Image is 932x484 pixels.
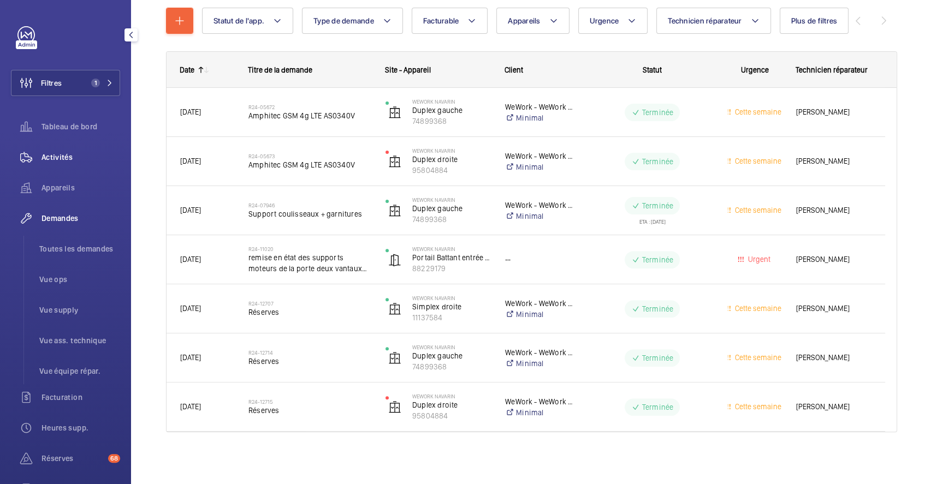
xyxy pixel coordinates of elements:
span: Cette semaine [733,353,781,362]
p: Terminée [642,107,673,118]
p: Duplex gauche [412,203,491,214]
span: Vue équipe répar. [39,366,120,377]
span: Amphitec GSM 4g LTE AS0340V [248,110,371,121]
span: [PERSON_NAME] [796,351,871,364]
p: Wework Navarin [412,295,491,301]
button: Filtres1 [11,70,120,96]
button: Statut de l'app. [202,8,293,34]
p: Portail Battant entrée Parking [412,252,491,263]
span: [PERSON_NAME] [796,204,871,217]
span: [PERSON_NAME] [796,253,871,266]
p: 95804884 [412,165,491,176]
button: Appareils [496,8,569,34]
button: Technicien réparateur [656,8,770,34]
span: Heures supp. [41,422,120,433]
img: elevator.svg [388,351,401,365]
p: Terminée [642,156,673,167]
p: Duplex droite [412,399,491,410]
span: Demandes [41,213,120,224]
span: Titre de la demande [248,65,312,74]
span: [DATE] [180,157,201,165]
span: Toutes les demandes [39,243,120,254]
p: Wework Navarin [412,393,491,399]
p: WeWork - WeWork Exploitation [505,347,577,358]
span: Appareils [508,16,540,25]
a: Minimal [505,162,577,172]
span: Cette semaine [733,402,781,411]
span: Facturable [423,16,459,25]
span: [DATE] [180,402,201,411]
a: Minimal [505,358,577,369]
p: Wework Navarin [412,344,491,350]
span: Cette semaine [733,206,781,214]
button: Plus de filtres [780,8,849,34]
p: WeWork - WeWork Exploitation [505,101,577,112]
p: 88229179 [412,263,491,274]
span: Plus de filtres [791,16,838,25]
div: -- [505,253,577,266]
img: automatic_door.svg [388,253,401,266]
p: Terminée [642,402,673,413]
span: Facturation [41,392,120,403]
span: [DATE] [180,206,201,214]
p: Terminée [642,303,673,314]
p: Wework Navarin [412,147,491,154]
span: Vue ass. technique [39,335,120,346]
h2: R24-11020 [248,246,371,252]
span: Support coulisseaux + garnitures [248,208,371,219]
span: Cette semaine [733,157,781,165]
img: elevator.svg [388,302,401,315]
p: Wework Navarin [412,246,491,252]
button: Urgence [578,8,648,34]
p: Terminée [642,254,673,265]
span: remise en état des supports moteurs de la porte deux vantaux de parking du [STREET_ADDRESS] [248,252,371,274]
p: Terminée [642,352,673,363]
a: Minimal [505,112,577,123]
p: 74899368 [412,214,491,225]
span: Urgence [741,65,769,74]
p: WeWork - WeWork Exploitation [505,151,577,162]
p: 74899368 [412,361,491,372]
button: Type de demande [302,8,403,34]
span: Tableau de bord [41,121,120,132]
span: Filtres [41,77,62,88]
img: elevator.svg [388,401,401,414]
span: Urgence [590,16,619,25]
span: 68 [108,454,120,463]
img: elevator.svg [388,155,401,168]
span: Amphitec GSM 4g LTE AS0340V [248,159,371,170]
p: Duplex droite [412,154,491,165]
h2: R24-07946 [248,202,371,208]
span: Client [504,65,523,74]
span: [DATE] [180,304,201,313]
span: Technicien réparateur [796,65,868,74]
span: Réserves [41,453,104,464]
h2: R24-05673 [248,153,371,159]
span: [PERSON_NAME] [796,302,871,315]
span: Cette semaine [733,304,781,313]
span: [DATE] [180,255,201,264]
span: Appareils [41,182,120,193]
span: Site - Appareil [385,65,431,74]
span: Type de demande [313,16,374,25]
h2: R24-12707 [248,300,371,307]
div: Date [180,65,194,74]
p: Wework Navarin [412,196,491,203]
img: elevator.svg [388,106,401,119]
h2: R24-12714 [248,349,371,356]
p: Simplex droite [412,301,491,312]
p: 11137584 [412,312,491,323]
p: WeWork - WeWork Exploitation [505,200,577,211]
div: ETA : [DATE] [639,214,666,224]
span: Statut de l'app. [213,16,264,25]
p: WeWork - WeWork Exploitation [505,396,577,407]
span: Réserves [248,356,371,367]
a: Minimal [505,211,577,222]
h2: R24-12715 [248,398,371,405]
h2: R24-05672 [248,104,371,110]
span: Réserves [248,307,371,318]
p: 95804884 [412,410,491,421]
span: Statut [643,65,662,74]
span: Cette semaine [733,107,781,116]
p: Terminée [642,200,673,211]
